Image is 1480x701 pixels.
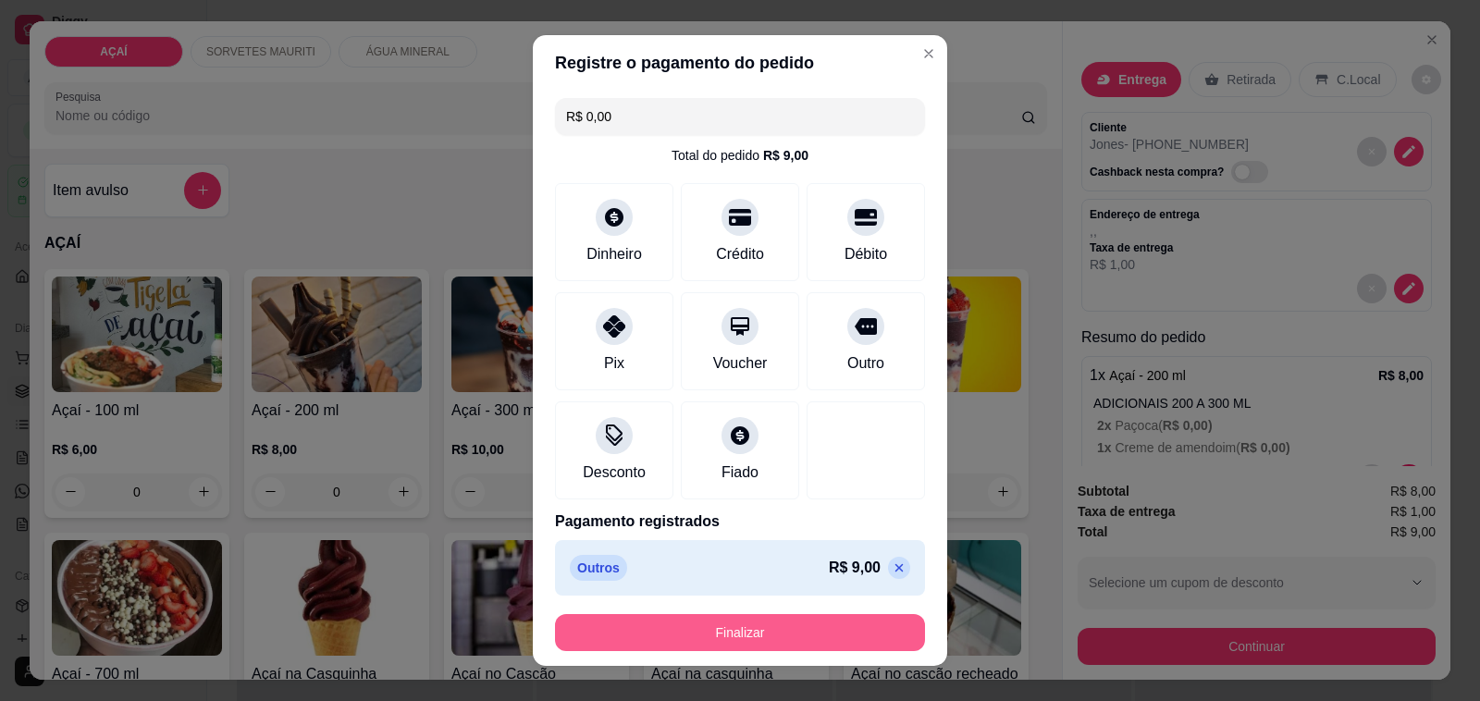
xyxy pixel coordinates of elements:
[713,352,768,375] div: Voucher
[845,243,887,265] div: Débito
[533,35,947,91] header: Registre o pagamento do pedido
[721,461,758,484] div: Fiado
[829,557,881,579] p: R$ 9,00
[716,243,764,265] div: Crédito
[586,243,642,265] div: Dinheiro
[604,352,624,375] div: Pix
[555,614,925,651] button: Finalizar
[763,146,808,165] div: R$ 9,00
[566,98,914,135] input: Ex.: hambúrguer de cordeiro
[570,555,627,581] p: Outros
[583,461,646,484] div: Desconto
[555,510,925,533] p: Pagamento registrados
[672,146,808,165] div: Total do pedido
[847,352,884,375] div: Outro
[914,39,943,68] button: Close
